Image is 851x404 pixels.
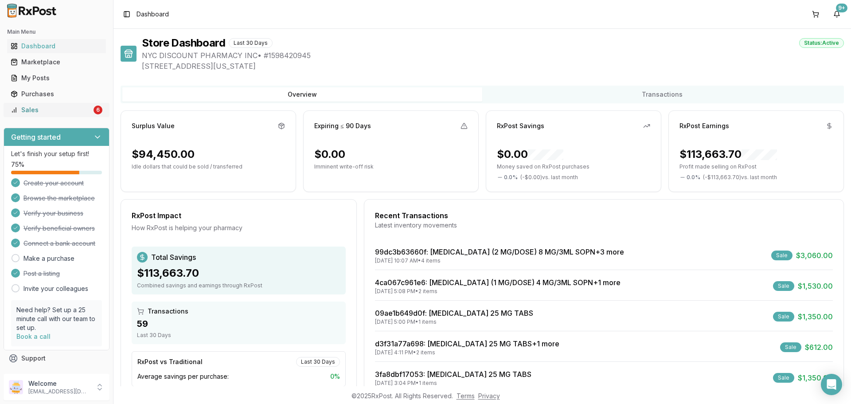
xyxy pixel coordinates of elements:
div: $113,663.70 [679,147,777,161]
span: $612.00 [805,342,833,353]
div: Purchases [11,90,102,98]
p: Let's finish your setup first! [11,149,102,158]
button: My Posts [4,71,109,85]
div: [DATE] 5:00 PM • 1 items [375,318,533,326]
a: Purchases [7,86,106,102]
p: Welcome [28,379,90,388]
span: Total Savings [151,252,196,263]
div: [DATE] 4:11 PM • 2 items [375,349,559,356]
span: Post a listing [23,269,60,278]
a: Privacy [478,392,500,400]
button: Support [4,350,109,366]
div: Last 30 Days [229,38,273,48]
button: 9+ [830,7,844,21]
div: $0.00 [314,147,345,161]
p: Imminent write-off risk [314,163,468,170]
a: Dashboard [7,38,106,54]
div: RxPost Impact [132,210,346,221]
span: 75 % [11,160,24,169]
span: NYC DISCOUNT PHARMACY INC • # 1598420945 [142,50,844,61]
div: Marketplace [11,58,102,67]
div: Status: Active [799,38,844,48]
div: Sale [773,373,794,383]
img: User avatar [9,380,23,394]
span: $1,530.00 [798,281,833,291]
a: 3fa8dbf17053: [MEDICAL_DATA] 25 MG TABS [375,370,531,379]
span: 0.0 % [687,174,700,181]
h2: Main Menu [7,28,106,35]
button: Sales6 [4,103,109,117]
p: Profit made selling on RxPost [679,163,833,170]
div: 6 [94,106,102,114]
a: Book a call [16,333,51,340]
span: Create your account [23,179,84,188]
a: 99dc3b63660f: [MEDICAL_DATA] (2 MG/DOSE) 8 MG/3ML SOPN+3 more [375,247,624,256]
span: 0.0 % [504,174,518,181]
button: Purchases [4,87,109,101]
div: Combined savings and earnings through RxPost [137,282,340,289]
button: Dashboard [4,39,109,53]
div: Open Intercom Messenger [821,374,842,395]
span: Feedback [21,370,51,379]
span: Verify your business [23,209,83,218]
img: RxPost Logo [4,4,60,18]
div: How RxPost is helping your pharmacy [132,224,346,232]
div: Sale [771,251,792,260]
div: RxPost vs Traditional [137,357,203,366]
span: Average savings per purchase: [137,372,229,381]
div: RxPost Savings [497,122,544,130]
button: Feedback [4,366,109,382]
a: 4ca067c961e6: [MEDICAL_DATA] (1 MG/DOSE) 4 MG/3ML SOPN+1 more [375,278,621,287]
span: Browse the marketplace [23,194,95,203]
div: $0.00 [497,147,563,161]
button: Overview [122,87,482,102]
div: 59 [137,318,340,330]
span: ( - $0.00 ) vs. last month [520,174,578,181]
div: Dashboard [11,42,102,51]
span: [STREET_ADDRESS][US_STATE] [142,61,844,71]
div: [DATE] 5:08 PM • 2 items [375,288,621,295]
span: $1,350.00 [798,311,833,322]
p: Money saved on RxPost purchases [497,163,650,170]
div: Expiring ≤ 90 Days [314,122,371,130]
div: $113,663.70 [137,266,340,280]
span: $1,350.00 [798,373,833,383]
div: [DATE] 10:07 AM • 4 items [375,257,624,264]
a: My Posts [7,70,106,86]
a: Marketplace [7,54,106,70]
button: Transactions [482,87,842,102]
span: ( - $113,663.70 ) vs. last month [703,174,777,181]
div: 9+ [836,4,847,12]
div: Sale [773,312,794,322]
div: Latest inventory movements [375,221,833,230]
div: RxPost Earnings [679,122,729,130]
h3: Getting started [11,132,61,142]
span: Dashboard [137,10,169,19]
a: Sales6 [7,102,106,118]
span: Transactions [148,307,188,316]
div: $94,450.00 [132,147,195,161]
nav: breadcrumb [137,10,169,19]
a: Invite your colleagues [23,284,88,293]
div: Sales [11,106,92,114]
div: My Posts [11,74,102,82]
p: [EMAIL_ADDRESS][DOMAIN_NAME] [28,388,90,395]
div: Recent Transactions [375,210,833,221]
a: d3f31a77a698: [MEDICAL_DATA] 25 MG TABS+1 more [375,339,559,348]
div: Sale [780,342,801,352]
button: Marketplace [4,55,109,69]
p: Idle dollars that could be sold / transferred [132,163,285,170]
div: [DATE] 3:04 PM • 1 items [375,380,531,387]
div: Sale [773,281,794,291]
div: Surplus Value [132,122,175,130]
span: Verify beneficial owners [23,224,95,233]
span: 0 % [330,372,340,381]
span: $3,060.00 [796,250,833,261]
a: Make a purchase [23,254,74,263]
div: Last 30 Days [137,332,340,339]
p: Need help? Set up a 25 minute call with our team to set up. [16,306,97,332]
div: Last 30 Days [296,357,340,367]
a: 09ae1b649d0f: [MEDICAL_DATA] 25 MG TABS [375,309,533,318]
h1: Store Dashboard [142,36,225,50]
a: Terms [457,392,475,400]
